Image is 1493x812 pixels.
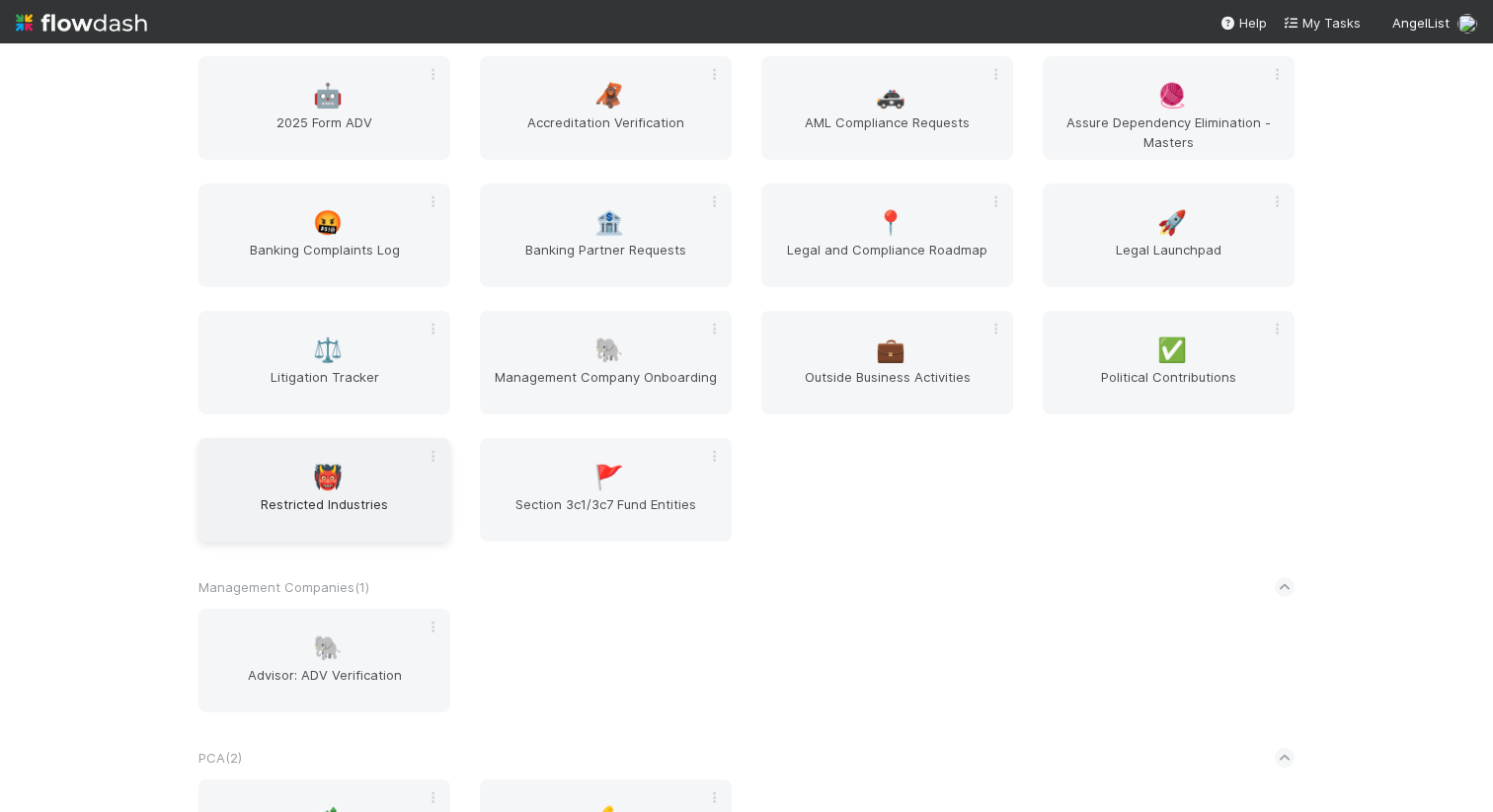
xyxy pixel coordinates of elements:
[16,6,147,39] img: logo-inverted-e16ddd16eac7371096b0.svg
[206,367,442,406] span: Litigation Tracker
[313,83,343,109] span: 🤖
[488,240,724,279] span: Banking Partner Requests
[1051,367,1287,406] span: Political Contributions
[206,240,442,279] span: Banking Complaints Log
[1043,184,1295,287] a: 🚀Legal Launchpad
[594,83,624,109] span: 🦧
[1157,83,1187,109] span: 🧶
[313,210,343,236] span: 🤬
[206,665,442,704] span: Advisor: ADV Verification
[198,438,450,542] a: 👹Restricted Industries
[1043,56,1295,160] a: 🧶Assure Dependency Elimination - Masters
[1283,13,1361,33] a: My Tasks
[1051,240,1287,279] span: Legal Launchpad
[198,184,450,287] a: 🤬Banking Complaints Log
[488,494,724,534] span: Section 3c1/3c7 Fund Entities
[206,494,442,534] span: Restricted Industries
[769,112,1005,152] span: AML Compliance Requests
[198,579,369,595] span: Management Companies ( 1 )
[876,337,905,363] span: 💼
[480,438,732,542] a: 🚩Section 3c1/3c7 Fund Entities
[1457,14,1477,34] img: avatar_2c958fe4-7690-4b4d-a881-c5dfc7d29e13.png
[769,240,1005,279] span: Legal and Compliance Roadmap
[761,311,1013,414] a: 💼Outside Business Activities
[488,112,724,152] span: Accreditation Verification
[488,367,724,406] span: Management Company Onboarding
[1219,13,1267,33] div: Help
[1051,112,1287,152] span: Assure Dependency Elimination - Masters
[198,609,450,712] a: 🐘Advisor: ADV Verification
[594,337,624,363] span: 🐘
[761,56,1013,160] a: 🚓AML Compliance Requests
[480,56,732,160] a: 🦧Accreditation Verification
[198,311,450,414] a: ⚖️Litigation Tracker
[1157,210,1187,236] span: 🚀
[313,635,343,661] span: 🐘
[206,112,442,152] span: 2025 Form ADV
[198,56,450,160] a: 🤖2025 Form ADV
[313,337,343,363] span: ⚖️
[769,367,1005,406] span: Outside Business Activities
[594,210,624,236] span: 🏦
[1283,15,1361,31] span: My Tasks
[876,210,905,236] span: 📍
[313,465,343,490] span: 👹
[1157,337,1187,363] span: ✅
[594,465,624,490] span: 🚩
[480,184,732,287] a: 🏦Banking Partner Requests
[761,184,1013,287] a: 📍Legal and Compliance Roadmap
[876,83,905,109] span: 🚓
[198,750,242,766] span: PCA ( 2 )
[1043,311,1295,414] a: ✅Political Contributions
[480,311,732,414] a: 🐘Management Company Onboarding
[1392,15,1450,31] span: AngelList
